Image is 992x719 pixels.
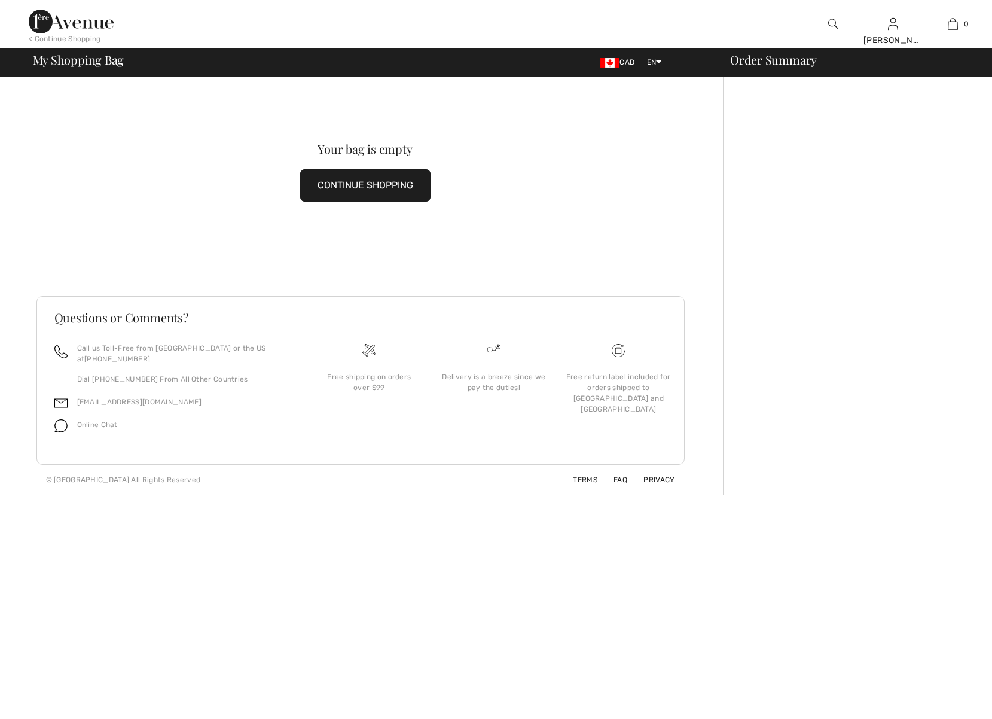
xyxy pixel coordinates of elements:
img: call [54,345,68,358]
span: My Shopping Bag [33,54,124,66]
button: CONTINUE SHOPPING [300,169,431,202]
img: chat [54,419,68,432]
a: [PHONE_NUMBER] [84,355,150,363]
p: Dial [PHONE_NUMBER] From All Other Countries [77,374,293,385]
div: [PERSON_NAME] [863,34,922,47]
a: Terms [558,476,597,484]
div: Order Summary [716,54,985,66]
img: Delivery is a breeze since we pay the duties! [487,344,500,357]
span: EN [647,58,662,66]
img: Canadian Dollar [600,58,619,68]
div: © [GEOGRAPHIC_DATA] All Rights Reserved [46,474,201,485]
a: 0 [923,17,982,31]
div: Free shipping on orders over $99 [316,371,422,393]
span: 0 [964,19,969,29]
img: email [54,397,68,410]
div: Free return label included for orders shipped to [GEOGRAPHIC_DATA] and [GEOGRAPHIC_DATA] [566,371,671,415]
a: [EMAIL_ADDRESS][DOMAIN_NAME] [77,398,202,406]
span: Online Chat [77,421,118,429]
img: 1ère Avenue [29,10,114,33]
img: Free shipping on orders over $99 [362,344,376,357]
p: Call us Toll-Free from [GEOGRAPHIC_DATA] or the US at [77,343,293,364]
span: CAD [600,58,639,66]
a: Privacy [629,476,674,484]
div: Your bag is empty [69,143,661,155]
a: FAQ [599,476,627,484]
img: Free shipping on orders over $99 [612,344,625,357]
a: Sign In [888,18,898,29]
img: My Info [888,17,898,31]
img: My Bag [948,17,958,31]
div: Delivery is a breeze since we pay the duties! [441,371,547,393]
div: < Continue Shopping [29,33,101,44]
img: search the website [828,17,838,31]
h3: Questions or Comments? [54,312,667,324]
